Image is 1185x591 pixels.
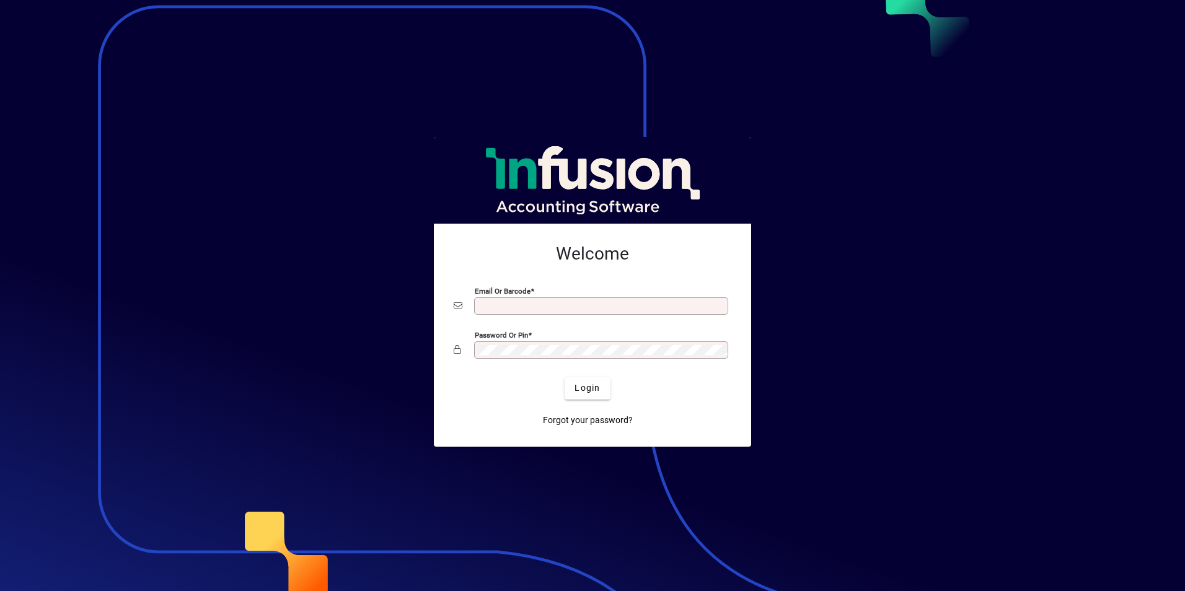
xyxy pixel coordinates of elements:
span: Login [575,382,600,395]
span: Forgot your password? [543,414,633,427]
mat-label: Email or Barcode [475,286,531,295]
button: Login [565,377,610,400]
mat-label: Password or Pin [475,330,528,339]
h2: Welcome [454,243,731,265]
a: Forgot your password? [538,409,638,432]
